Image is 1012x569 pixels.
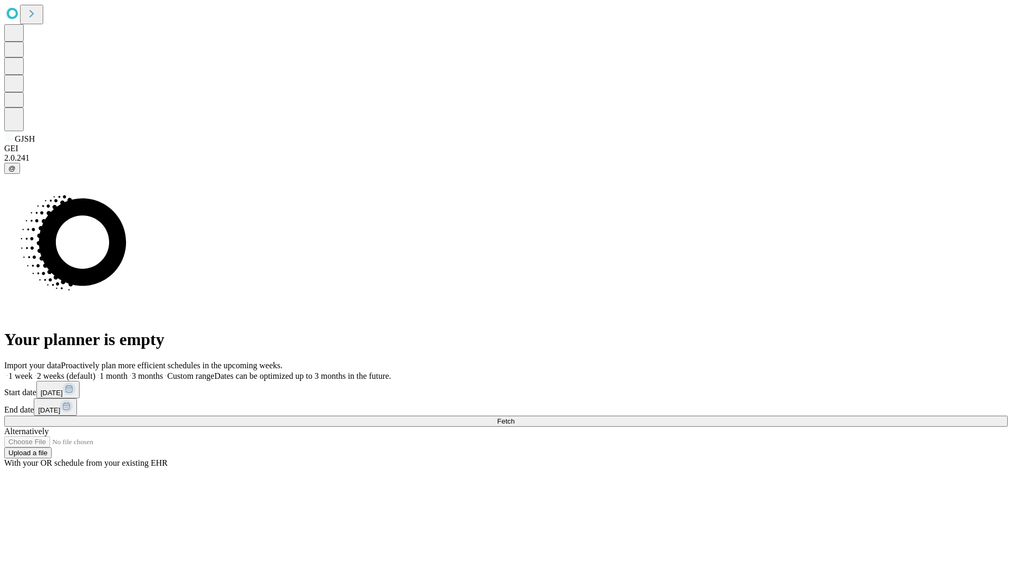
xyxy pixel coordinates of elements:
button: [DATE] [36,381,80,398]
span: Alternatively [4,427,48,436]
button: Fetch [4,416,1008,427]
span: 3 months [132,371,163,380]
span: Import your data [4,361,61,370]
span: 1 month [100,371,128,380]
div: End date [4,398,1008,416]
span: Proactively plan more efficient schedules in the upcoming weeks. [61,361,283,370]
button: Upload a file [4,447,52,458]
span: With your OR schedule from your existing EHR [4,458,168,467]
span: 1 week [8,371,33,380]
div: GEI [4,144,1008,153]
span: Fetch [497,417,514,425]
span: Custom range [167,371,214,380]
button: @ [4,163,20,174]
button: [DATE] [34,398,77,416]
span: @ [8,164,16,172]
div: 2.0.241 [4,153,1008,163]
div: Start date [4,381,1008,398]
span: GJSH [15,134,35,143]
span: [DATE] [38,406,60,414]
span: 2 weeks (default) [37,371,95,380]
span: [DATE] [41,389,63,397]
h1: Your planner is empty [4,330,1008,349]
span: Dates can be optimized up to 3 months in the future. [215,371,391,380]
